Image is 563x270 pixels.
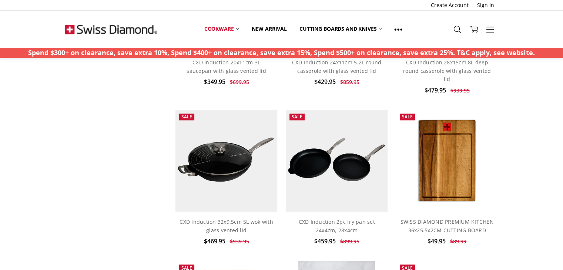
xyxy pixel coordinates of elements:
span: Sale [402,114,413,120]
span: $479.95 [425,86,446,94]
span: $859.95 [340,78,359,85]
a: New arrival [245,21,293,37]
span: $469.95 [204,237,225,245]
span: $699.95 [229,78,249,85]
span: $459.95 [314,237,336,245]
img: SWISS DIAMOND PREMIUM KITCHEN 36x25.5x2CM CUTTING BOARD [408,110,486,212]
a: CXD Induction 32x9.5cm 5L wok with glass vented lid [180,218,273,233]
img: CXD Induction 32x9.5cm 5L wok with glass vented lid [175,110,278,212]
span: Sale [181,114,192,120]
a: CXD Induction 28x15cm 8L deep round casserole with glass vented lid [403,59,491,82]
img: CXD Induction 2pc fry pan set 24x4cm, 28x4cm [286,110,388,212]
a: CXD Induction 20x11cm 3L saucepan with glass vented lid [187,59,266,74]
a: Cutting boards and knives [293,21,388,37]
p: Spend $300+ on clearance, save extra 10%, Spend $400+ on clearance, save extra 15%, Spend $500+ o... [28,48,535,58]
span: Sale [292,114,302,120]
img: Free Shipping On Every Order [65,11,157,48]
span: $899.95 [340,238,359,245]
span: $49.95 [428,237,446,245]
a: SWISS DIAMOND PREMIUM KITCHEN 36x25.5x2CM CUTTING BOARD [401,218,494,233]
a: CXD Induction 2pc fry pan set 24x4cm, 28x4cm [298,218,375,233]
a: Cookware [198,21,245,37]
a: CXD Induction 24x11cm 5.2L round casserole with glass vented lid [292,59,382,74]
span: $89.99 [450,238,466,245]
span: $349.95 [204,78,225,86]
a: SWISS DIAMOND PREMIUM KITCHEN 36x25.5x2CM CUTTING BOARD [396,110,498,212]
span: $429.95 [314,78,336,86]
span: $939.95 [450,87,470,94]
span: $939.95 [229,238,249,245]
a: Show All [388,21,409,37]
